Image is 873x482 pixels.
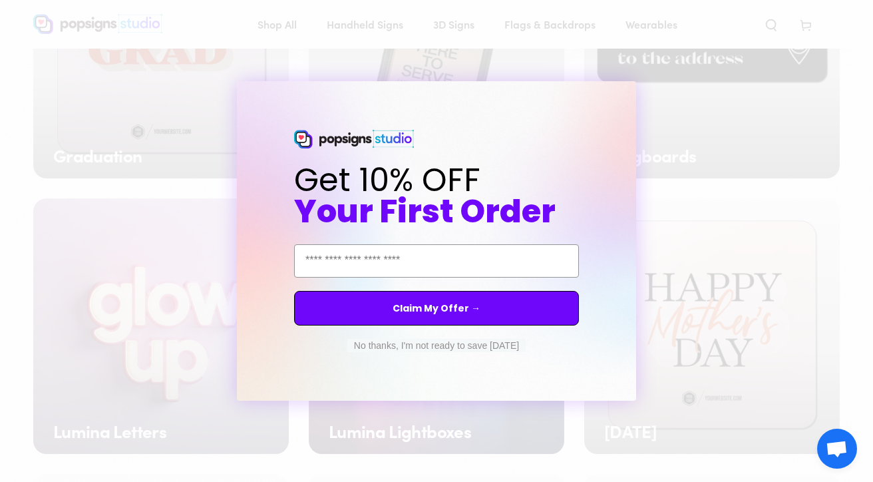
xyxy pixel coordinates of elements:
[347,339,526,352] button: No thanks, I'm not ready to save [DATE]
[294,291,579,326] button: Claim My Offer →
[294,158,480,202] span: Get 10% OFF
[294,130,414,148] img: Popsigns Studio
[294,189,556,234] span: Your First Order
[817,429,857,469] a: Open chat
